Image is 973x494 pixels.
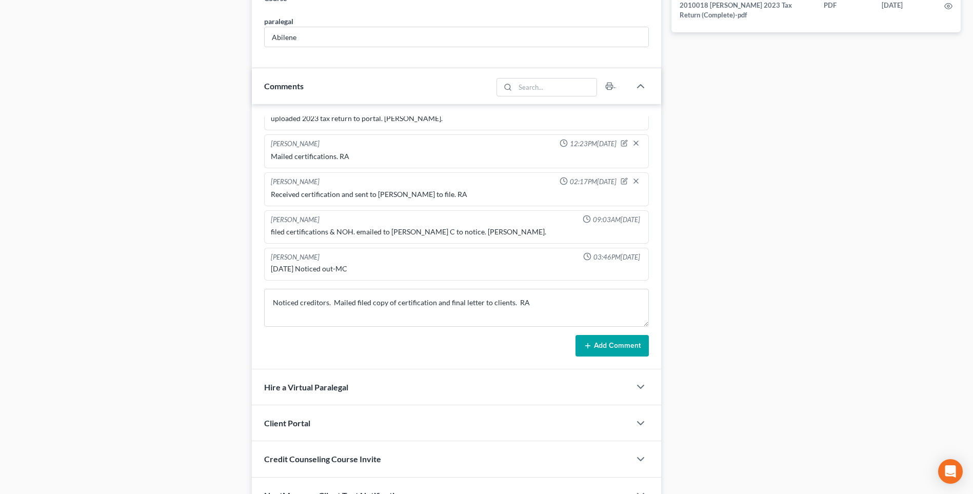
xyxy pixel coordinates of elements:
div: [PERSON_NAME] [271,252,320,262]
div: Open Intercom Messenger [938,459,963,484]
input: Search... [515,78,597,96]
span: 03:46PM[DATE] [593,252,640,262]
div: Mailed certifications. RA [271,151,642,162]
div: paralegal [264,16,293,27]
div: [DATE] Noticed out-MC [271,264,642,274]
div: [PERSON_NAME] [271,139,320,149]
span: 02:17PM[DATE] [570,177,617,187]
div: [PERSON_NAME] [271,177,320,187]
div: uploaded 2023 tax return to portal. [PERSON_NAME]. [271,113,642,124]
span: 09:03AM[DATE] [593,215,640,225]
span: 12:23PM[DATE] [570,139,617,149]
div: Received certification and sent to [PERSON_NAME] to file. RA [271,189,642,200]
input: -- [265,27,648,47]
button: Add Comment [575,335,649,357]
span: Comments [264,81,304,91]
div: [PERSON_NAME] [271,215,320,225]
span: Hire a Virtual Paralegal [264,382,348,392]
span: Credit Counseling Course Invite [264,454,381,464]
span: Client Portal [264,418,310,428]
div: filed certifications & NOH. emailed to [PERSON_NAME] C to notice. [PERSON_NAME]. [271,227,642,237]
